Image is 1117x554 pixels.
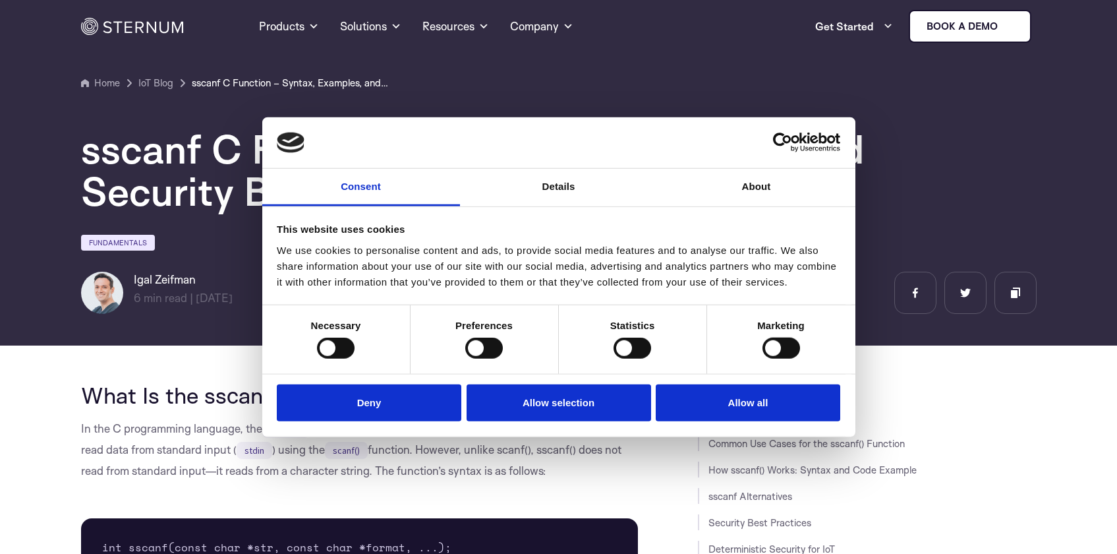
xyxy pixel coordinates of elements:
div: We use cookies to personalise content and ads, to provide social media features and to analyse ou... [277,243,840,290]
a: Home [81,75,120,91]
a: Common Use Cases for the sscanf() Function [708,437,905,450]
button: Allow all [656,384,840,421]
a: Products [259,3,319,50]
a: Security Best Practices [708,516,811,529]
p: In the C programming language, the function lets you read data from a string, similar to how you ... [81,418,639,481]
a: Resources [422,3,489,50]
a: Get Started [815,13,893,40]
strong: Statistics [610,320,655,331]
img: sternum iot [1003,21,1014,32]
button: Deny [277,384,461,421]
a: Book a demo [909,10,1031,43]
img: logo [277,132,304,153]
strong: Necessary [311,320,361,331]
a: Details [460,169,658,206]
div: This website uses cookies [277,222,840,237]
code: scanf() [325,442,368,459]
a: Company [510,3,573,50]
img: Igal Zeifman [81,272,123,314]
h1: sscanf C Function – Syntax, Examples, and Security Best Practices [81,128,872,212]
h3: JUMP TO SECTION [698,383,1037,393]
span: min read | [134,291,193,305]
a: Solutions [340,3,401,50]
button: Allow selection [467,384,651,421]
strong: Preferences [455,320,513,331]
span: 6 [134,291,141,305]
a: Fundamentals [81,235,155,251]
a: sscanf C Function – Syntax, Examples, and Security Best Practices [192,75,389,91]
a: About [658,169,855,206]
a: scanf() [325,443,368,456]
a: How sscanf() Works: Syntax and Code Example [708,464,917,476]
a: IoT Blog [138,75,173,91]
h2: What Is the sscanf() C Function [81,383,639,408]
strong: Marketing [757,320,805,331]
a: sscanf Alternatives [708,490,792,503]
a: Usercentrics Cookiebot - opens in a new window [725,133,840,152]
code: stdin [237,442,272,459]
h6: Igal Zeifman [134,272,233,288]
span: [DATE] [196,291,233,305]
a: Consent [262,169,460,206]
